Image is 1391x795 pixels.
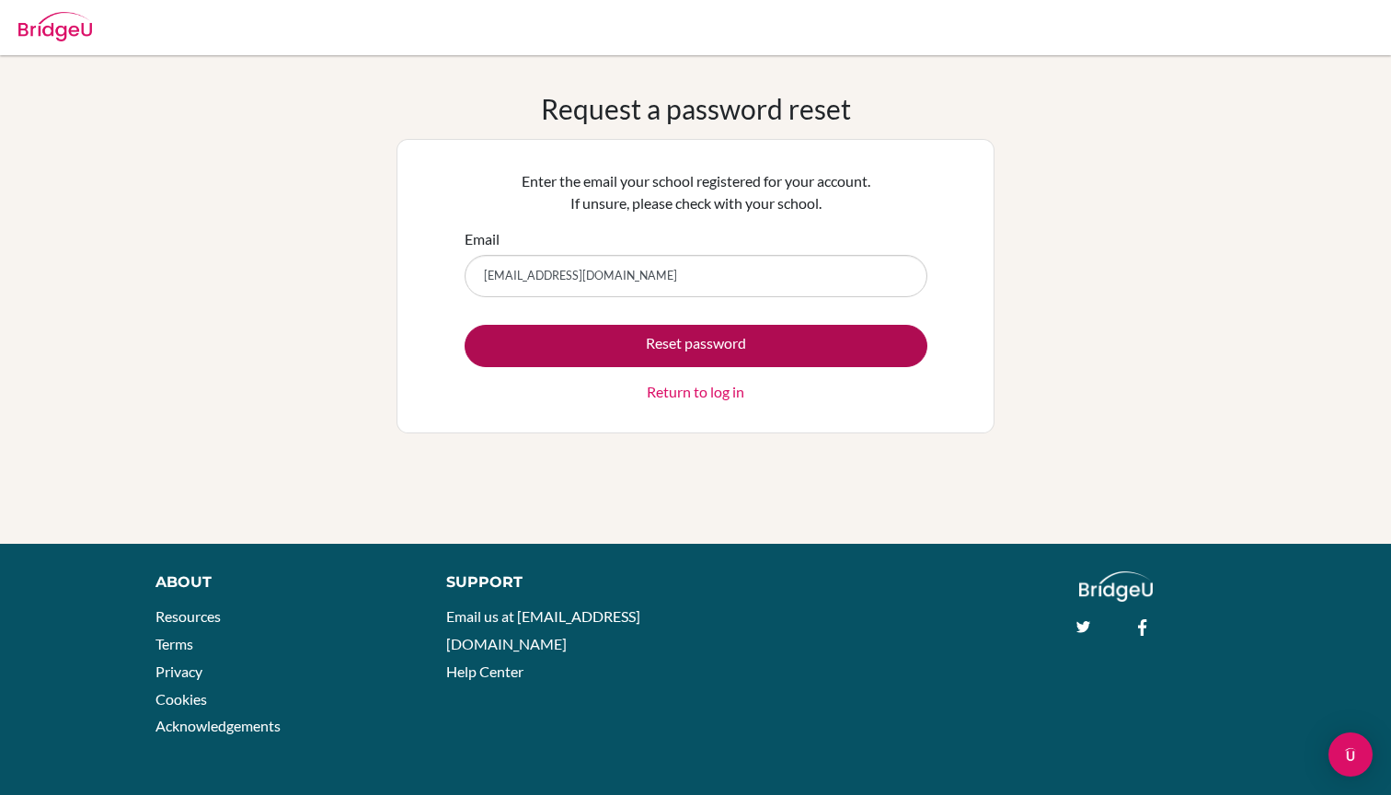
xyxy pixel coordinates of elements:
p: Enter the email your school registered for your account. If unsure, please check with your school. [465,170,927,214]
div: About [155,571,405,593]
a: Email us at [EMAIL_ADDRESS][DOMAIN_NAME] [446,607,640,652]
a: Terms [155,635,193,652]
a: Return to log in [647,381,744,403]
a: Help Center [446,662,523,680]
button: Reset password [465,325,927,367]
a: Cookies [155,690,207,708]
div: Open Intercom Messenger [1328,732,1373,777]
img: logo_white@2x-f4f0deed5e89b7ecb1c2cc34c3e3d731f90f0f143d5ea2071677605dd97b5244.png [1079,571,1154,602]
div: Support [446,571,676,593]
a: Resources [155,607,221,625]
a: Privacy [155,662,202,680]
label: Email [465,228,500,250]
img: Bridge-U [18,12,92,41]
a: Acknowledgements [155,717,281,734]
h1: Request a password reset [541,92,851,125]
